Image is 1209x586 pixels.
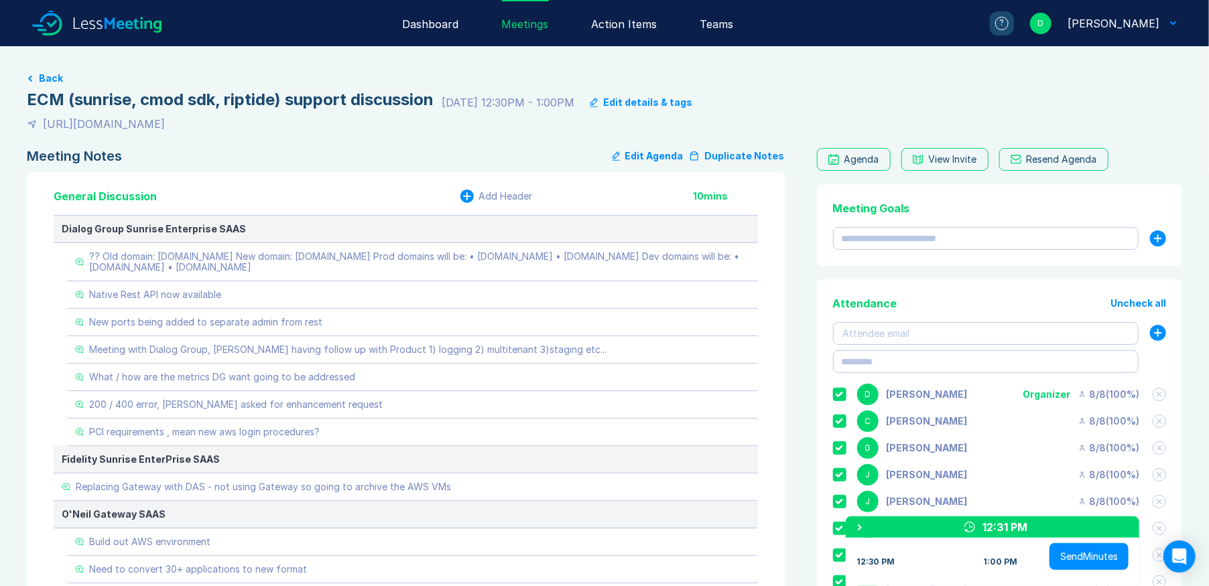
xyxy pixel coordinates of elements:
div: 8 / 8 ( 100 %) [1078,469,1139,480]
div: New ports being added to separate admin from rest [89,317,322,327]
div: Need to convert 30+ applications to new format [89,564,307,575]
button: Duplicate Notes [689,148,785,164]
div: Meeting with Dialog Group, [PERSON_NAME] having follow up with Product 1) logging 2) multitenant ... [89,344,607,355]
div: 10 mins [694,191,758,202]
div: Fidelity Sunrise EnterPrise SAAS [62,454,750,465]
div: 8 / 8 ( 100 %) [1078,389,1139,400]
div: 8 / 8 ( 100 %) [1078,416,1139,427]
div: Gareth Lewis [887,443,968,453]
div: [URL][DOMAIN_NAME] [43,116,165,132]
button: Edit Agenda [613,148,684,164]
div: Attendance [833,295,897,311]
div: View Invite [929,154,977,165]
div: 8 / 8 ( 100 %) [1078,443,1139,453]
div: Meeting Goals [833,200,1166,216]
div: J [857,491,879,512]
div: O'Neil Gateway SAAS [62,509,750,520]
div: David Fox [1068,15,1159,31]
div: Dialog Group Sunrise Enterprise SAAS [62,224,750,234]
a: ? [974,11,1014,35]
div: Add Header [479,191,533,202]
div: 200 / 400 error, [PERSON_NAME] asked for enhancement request [89,399,383,410]
button: View Invite [901,148,989,171]
div: ? [995,17,1009,30]
button: Uncheck all [1110,298,1166,309]
div: Native Rest API now available [89,289,221,300]
div: ?? Old domain: [DOMAIN_NAME] New domain: [DOMAIN_NAME] Prod domains will be: • [DOMAIN_NAME] • [D... [89,251,750,273]
div: Josh Truong [887,496,968,507]
div: Agenda [844,154,879,165]
div: Edit details & tags [603,97,692,108]
div: 12:30 PM [856,557,895,567]
div: 12:31 PM [983,519,1028,535]
div: Jim Martin [887,469,968,480]
div: ECM (sunrise, cmod sdk, riptide) support discussion [27,89,434,111]
div: Organizer [1023,389,1070,400]
div: D [857,384,879,405]
div: What / how are the metrics DG want going to be addressed [89,372,355,382]
a: Back [27,73,1182,84]
div: 1:00 PM [983,557,1017,567]
div: David Fox [887,389,968,400]
div: G [857,437,879,459]
div: Open Intercom Messenger [1163,540,1196,573]
div: C [857,411,879,432]
div: Resend Agenda [1027,154,1097,165]
div: 8 / 8 ( 100 %) [1078,496,1139,507]
div: PCI requirements , mean new aws login procedures? [89,427,320,437]
div: Build out AWS environment [89,536,210,547]
button: Back [39,73,63,84]
div: D [1030,13,1052,34]
div: Meeting Notes [27,148,122,164]
div: Chris Halicki [887,416,968,427]
div: General Discussion [54,188,157,204]
a: Agenda [817,148,891,171]
button: SendMinutes [1049,543,1129,570]
button: Edit details & tags [590,97,692,108]
div: J [857,464,879,486]
div: Replacing Gateway with DAS - not using Gateway so going to archive the AWS VMs [76,482,451,492]
div: [DATE] 12:30PM - 1:00PM [442,94,574,111]
button: Resend Agenda [999,148,1108,171]
button: Add Header [460,190,533,203]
